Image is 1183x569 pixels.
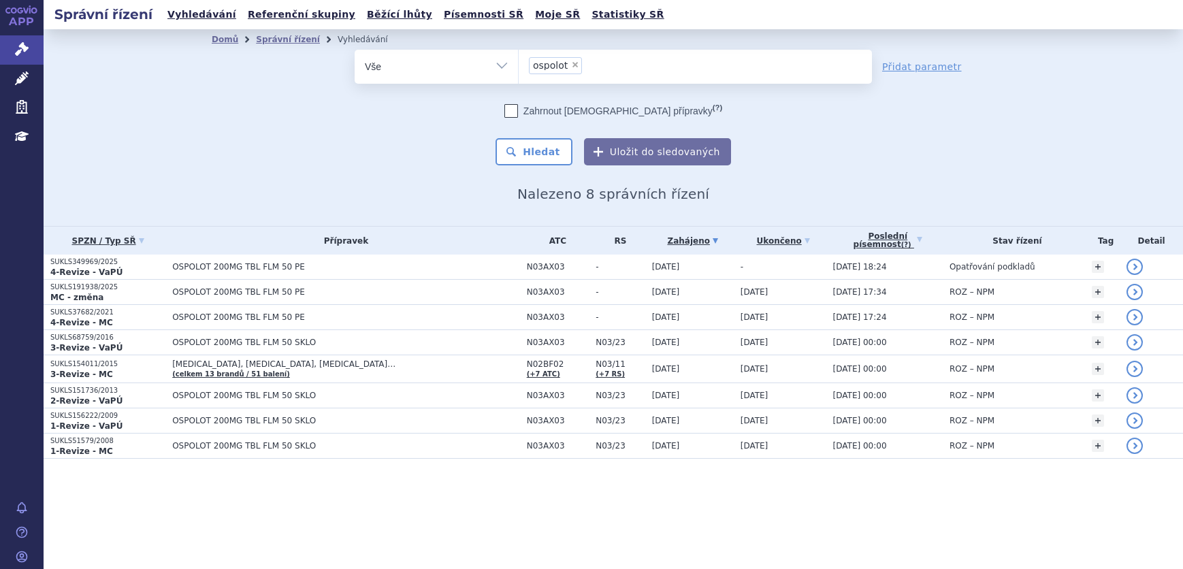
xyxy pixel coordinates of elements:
[596,370,625,378] a: (+7 RS)
[527,287,589,297] span: N03AX03
[533,61,568,70] span: ospolot
[1120,227,1183,255] th: Detail
[50,370,113,379] strong: 3-Revize - MC
[1127,334,1143,351] a: detail
[1092,336,1104,348] a: +
[50,343,123,353] strong: 3-Revize - VaPÚ
[586,56,594,74] input: ospolot
[1092,389,1104,402] a: +
[50,359,165,369] p: SUKLS154011/2015
[50,411,165,421] p: SUKLS156222/2009
[1092,286,1104,298] a: +
[571,61,579,69] span: ×
[531,5,584,24] a: Moje SŘ
[440,5,528,24] a: Písemnosti SŘ
[1127,309,1143,325] a: detail
[163,5,240,24] a: Vyhledávání
[882,60,962,74] a: Přidat parametr
[652,312,680,322] span: [DATE]
[587,5,668,24] a: Statistiky SŘ
[172,359,513,369] span: [MEDICAL_DATA], [MEDICAL_DATA], [MEDICAL_DATA]…
[527,338,589,347] span: N03AX03
[652,391,680,400] span: [DATE]
[50,386,165,395] p: SUKLS151736/2013
[50,421,123,431] strong: 1-Revize - VaPÚ
[1127,438,1143,454] a: detail
[943,227,1085,255] th: Stav řízení
[50,318,113,327] strong: 4-Revize - MC
[584,138,731,165] button: Uložit do sledovaných
[833,416,887,425] span: [DATE] 00:00
[1092,440,1104,452] a: +
[363,5,436,24] a: Běžící lhůty
[44,5,163,24] h2: Správní řízení
[596,312,645,322] span: -
[589,227,645,255] th: RS
[1092,261,1104,273] a: +
[50,231,165,250] a: SPZN / Typ SŘ
[172,391,513,400] span: OSPOLOT 200MG TBL FLM 50 SKLO
[50,293,103,302] strong: MC - změna
[1127,259,1143,275] a: detail
[527,312,589,322] span: N03AX03
[652,416,680,425] span: [DATE]
[338,29,406,50] li: Vyhledávání
[741,391,768,400] span: [DATE]
[212,35,238,44] a: Domů
[652,262,680,272] span: [DATE]
[527,370,560,378] a: (+7 ATC)
[741,231,826,250] a: Ukončeno
[596,287,645,297] span: -
[833,364,887,374] span: [DATE] 00:00
[165,227,520,255] th: Přípravek
[950,312,994,322] span: ROZ – NPM
[741,338,768,347] span: [DATE]
[172,262,513,272] span: OSPOLOT 200MG TBL FLM 50 PE
[1085,227,1120,255] th: Tag
[172,416,513,425] span: OSPOLOT 200MG TBL FLM 50 SKLO
[652,338,680,347] span: [DATE]
[1092,311,1104,323] a: +
[652,231,734,250] a: Zahájeno
[50,446,113,456] strong: 1-Revize - MC
[1127,361,1143,377] a: detail
[833,262,887,272] span: [DATE] 18:24
[596,441,645,451] span: N03/23
[652,364,680,374] span: [DATE]
[496,138,572,165] button: Hledat
[596,416,645,425] span: N03/23
[741,312,768,322] span: [DATE]
[950,441,994,451] span: ROZ – NPM
[1127,284,1143,300] a: detail
[50,257,165,267] p: SUKLS349969/2025
[901,241,911,249] abbr: (?)
[950,262,1035,272] span: Opatřování podkladů
[833,441,887,451] span: [DATE] 00:00
[1127,412,1143,429] a: detail
[833,287,887,297] span: [DATE] 17:34
[596,359,645,369] span: N03/11
[652,441,680,451] span: [DATE]
[741,287,768,297] span: [DATE]
[741,416,768,425] span: [DATE]
[596,391,645,400] span: N03/23
[50,333,165,342] p: SUKLS68759/2016
[833,338,887,347] span: [DATE] 00:00
[950,391,994,400] span: ROZ – NPM
[50,396,123,406] strong: 2-Revize - VaPÚ
[596,262,645,272] span: -
[950,416,994,425] span: ROZ – NPM
[741,441,768,451] span: [DATE]
[517,186,709,202] span: Nalezeno 8 správních řízení
[50,267,123,277] strong: 4-Revize - VaPÚ
[713,103,722,112] abbr: (?)
[1092,363,1104,375] a: +
[741,262,743,272] span: -
[172,312,513,322] span: OSPOLOT 200MG TBL FLM 50 PE
[520,227,589,255] th: ATC
[244,5,359,24] a: Referenční skupiny
[833,227,943,255] a: Poslednípísemnost(?)
[833,391,887,400] span: [DATE] 00:00
[527,441,589,451] span: N03AX03
[527,359,589,369] span: N02BF02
